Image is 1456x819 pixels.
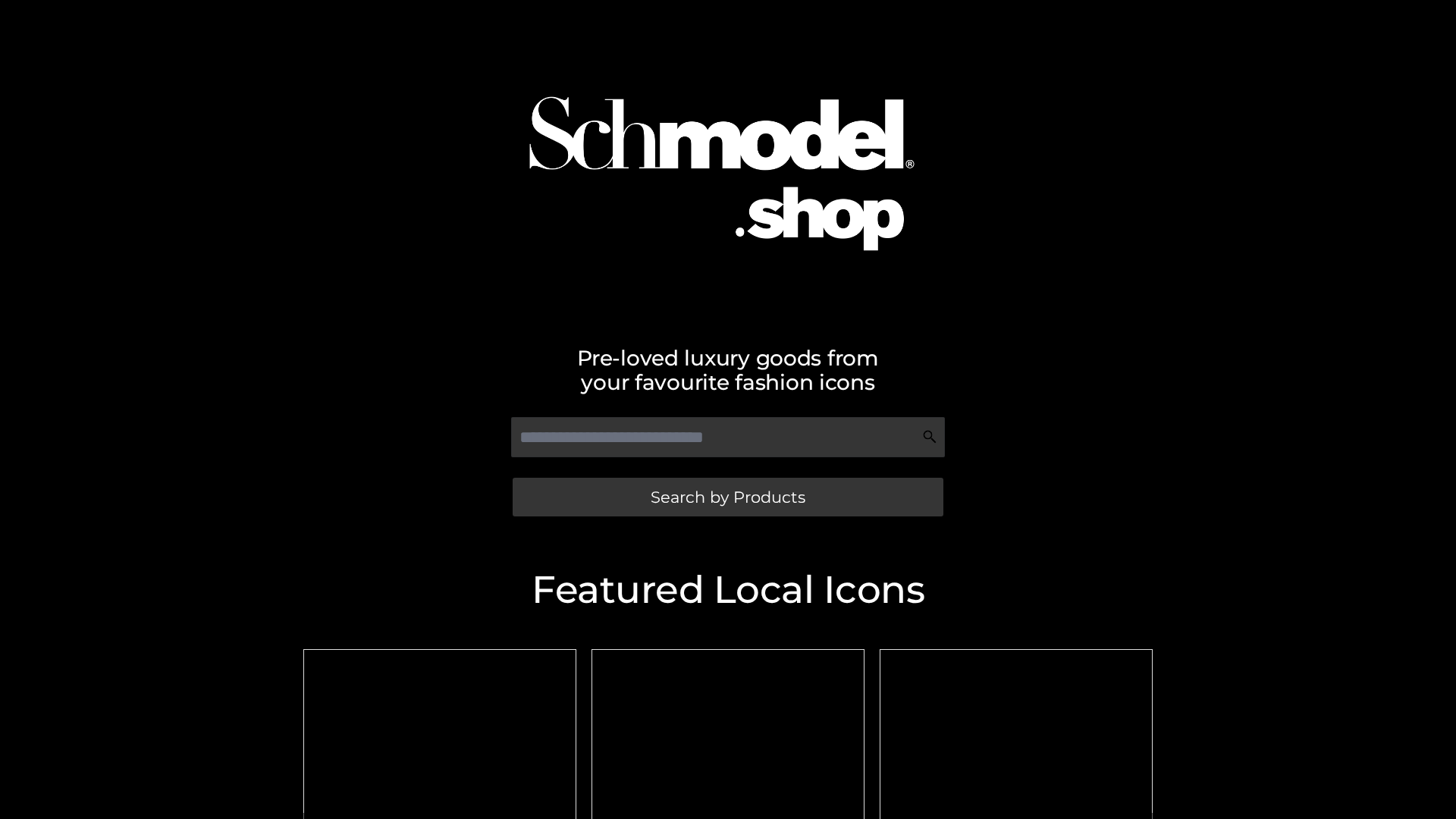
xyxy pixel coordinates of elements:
span: Search by Products [651,489,805,505]
h2: Pre-loved luxury goods from your favourite fashion icons [296,346,1160,394]
img: Search Icon [922,429,937,444]
a: Search by Products [513,478,943,516]
h2: Featured Local Icons​ [296,571,1160,609]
